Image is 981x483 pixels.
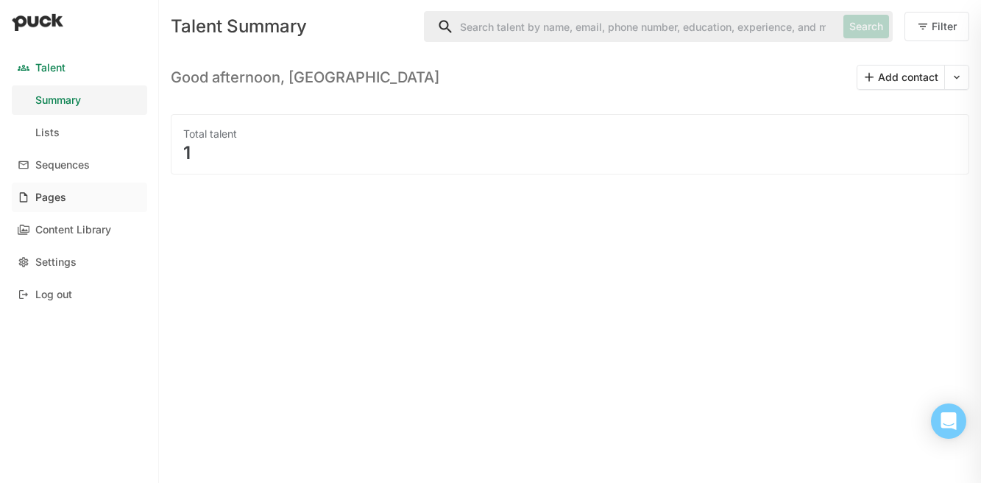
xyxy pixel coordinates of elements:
div: Summary [35,94,81,107]
a: Settings [12,247,147,277]
a: Sequences [12,150,147,180]
div: Open Intercom Messenger [931,403,966,439]
div: Content Library [35,224,111,236]
div: Talent Summary [171,18,412,35]
input: Search [425,12,837,41]
div: Sequences [35,159,90,172]
a: Talent [12,53,147,82]
button: Add contact [857,66,944,89]
a: Lists [12,118,147,147]
div: Lists [35,127,60,139]
a: Summary [12,85,147,115]
a: Pages [12,183,147,212]
div: Log out [35,289,72,301]
button: Filter [904,12,969,41]
div: 1 [183,144,957,162]
div: Settings [35,256,77,269]
h3: Good afternoon, [GEOGRAPHIC_DATA] [171,68,439,86]
a: Content Library [12,215,147,244]
div: Pages [35,191,66,204]
div: Talent [35,62,65,74]
div: Total talent [183,127,957,141]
